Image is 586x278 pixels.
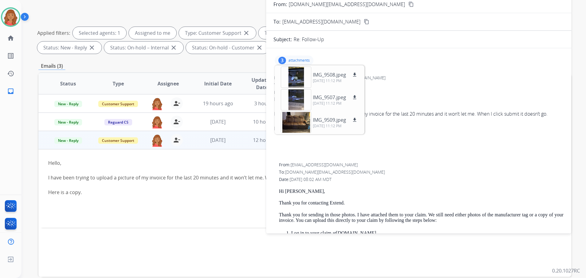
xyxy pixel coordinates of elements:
span: 19 hours ago [203,100,233,107]
span: New - Reply [54,101,82,107]
span: Status [60,80,76,87]
div: Status: New - Reply [37,42,102,54]
span: [EMAIL_ADDRESS][DOMAIN_NAME] [282,18,360,25]
span: [EMAIL_ADDRESS][DOMAIN_NAME] [291,162,358,168]
div: I have been trying to upload a picture of my invoice for the last 20 minutes and it won’t let me.... [274,110,563,117]
p: [DATE] 11:12 PM [313,124,358,128]
p: Emails (3) [38,62,65,70]
span: Type [113,80,124,87]
div: I have been trying to upload a picture of my invoice for the last 20 minutes and it won’t let me.... [48,174,462,181]
p: [DATE] 11:12 PM [313,78,358,83]
mat-icon: close [243,29,250,37]
a: [DOMAIN_NAME] [336,230,376,236]
div: From: [279,162,563,168]
img: agent-avatar [151,134,163,147]
div: Date: [274,89,563,96]
p: Hi [PERSON_NAME], [279,189,563,194]
img: avatar [2,9,19,26]
span: [DOMAIN_NAME][EMAIL_ADDRESS][DOMAIN_NAME] [285,169,385,175]
div: Hello, [48,159,462,167]
span: Customer Support [98,137,138,144]
span: 12 hours ago [253,137,283,143]
p: IMG_9509.jpeg [313,116,346,124]
div: To: [279,169,563,175]
span: Initial Date [204,80,232,87]
span: New - Reply [54,137,82,144]
div: Status: On-hold - Customer [186,42,269,54]
mat-icon: inbox [7,88,14,95]
mat-icon: close [170,44,177,51]
div: Here is a copy. [48,189,462,196]
mat-icon: person_remove [173,136,180,144]
span: Reguard CS [104,119,132,125]
p: Applied filters: [37,29,70,37]
span: 3 hours ago [254,100,282,107]
img: agent-avatar [151,116,163,128]
mat-icon: download [352,117,357,123]
mat-icon: home [7,34,14,42]
mat-icon: list_alt [7,52,14,60]
p: Re: Follow-Up [294,36,324,43]
mat-icon: content_copy [408,2,414,7]
div: Type: Shipping Protection [259,27,338,39]
div: Date: [279,176,563,182]
span: Assignee [157,80,179,87]
mat-icon: person_remove [173,118,180,125]
div: Assigned to me [129,27,176,39]
p: Thank you for contacting Extend. [279,200,563,206]
div: To: [274,82,563,88]
div: Hello, [274,96,563,103]
span: Customer Support [98,101,138,107]
p: IMG_9507.jpeg [313,94,346,101]
span: New - Reply [54,119,82,125]
div: 3 [278,57,286,64]
span: [DATE] [210,118,226,125]
img: agent-avatar [151,97,163,110]
mat-icon: person_remove [173,100,180,107]
mat-icon: history [7,70,14,77]
div: From: [274,75,563,81]
p: [DATE] 11:12 PM [313,101,358,106]
mat-icon: content_copy [364,19,369,24]
p: To: [273,18,280,25]
div: Selected agents: 1 [73,27,126,39]
span: [DATE] [210,137,226,143]
span: 10 hours ago [253,118,283,125]
p: Log in to your claim at . [291,230,563,236]
mat-icon: close [256,44,263,51]
p: IMG_9508.jpeg [313,71,346,78]
div: Status: On-hold – Internal [104,42,183,54]
span: Updated Date [248,76,276,91]
mat-icon: download [352,72,357,78]
p: attachments [288,58,310,63]
p: Subject: [273,36,292,43]
p: [DOMAIN_NAME][EMAIL_ADDRESS][DOMAIN_NAME] [289,1,405,8]
mat-icon: close [88,44,96,51]
div: Type: Customer Support [179,27,256,39]
p: Thank you for sending in those photos. I have attached them to your claim. We still need either p... [279,212,563,223]
p: 0.20.1027RC [552,267,580,274]
p: From: [273,1,287,8]
mat-icon: download [352,95,357,100]
div: Here is a copy. [274,125,563,132]
span: [DATE] 08:02 AM MDT [290,176,331,182]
